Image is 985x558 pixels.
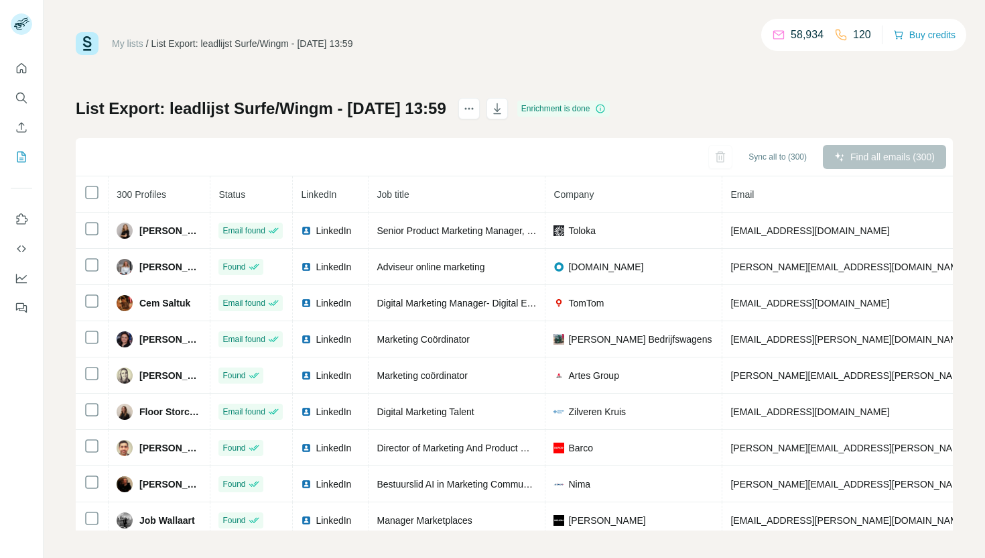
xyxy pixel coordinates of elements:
span: Company [553,189,594,200]
span: [PERSON_NAME] [139,333,202,346]
img: company-logo [553,370,564,381]
img: LinkedIn logo [301,515,312,526]
img: Avatar [117,476,133,492]
button: Use Surfe API [11,237,32,261]
span: Job Wallaart [139,514,195,527]
span: Email found [222,406,265,418]
img: Avatar [117,368,133,384]
button: Use Surfe on LinkedIn [11,207,32,231]
img: Avatar [117,259,133,275]
button: Dashboard [11,266,32,290]
span: Email found [222,297,265,309]
img: LinkedIn logo [301,225,312,236]
img: Avatar [117,331,133,347]
span: Bestuurslid AI in Marketing Community [377,479,537,490]
span: Email [730,189,754,200]
h1: List Export: leadlijst Surfe/Wingm - [DATE] 13:59 [76,98,446,119]
button: My lists [11,145,32,169]
img: Avatar [117,295,133,311]
span: Found [222,514,245,526]
img: LinkedIn logo [301,334,312,345]
span: Zilveren Kruis [568,405,626,418]
span: LinkedIn [316,441,351,455]
span: Found [222,261,245,273]
div: Enrichment is done [517,101,610,117]
span: LinkedIn [316,514,351,527]
span: Email found [222,333,265,345]
img: company-logo [553,298,564,309]
span: LinkedIn [316,333,351,346]
img: LinkedIn logo [301,406,312,417]
span: [PERSON_NAME] Bedrijfswagens [568,333,712,346]
span: Director of Marketing And Product Management [377,443,575,453]
div: List Export: leadlijst Surfe/Wingm - [DATE] 13:59 [151,37,353,50]
img: company-logo [553,334,564,345]
span: Floor Storchart [139,405,202,418]
button: Buy credits [893,25,956,44]
span: Email found [222,225,265,237]
span: [PERSON_NAME] [139,478,202,491]
img: LinkedIn logo [301,479,312,490]
span: Nima [568,478,590,491]
span: [PERSON_NAME][EMAIL_ADDRESS][DOMAIN_NAME] [730,262,966,272]
span: LinkedIn [316,405,351,418]
p: 120 [853,27,871,43]
img: LinkedIn logo [301,370,312,381]
img: company-logo [553,225,564,236]
span: Toloka [568,224,595,237]
img: company-logo [553,406,564,417]
span: LinkedIn [316,369,351,382]
li: / [146,37,149,50]
span: [PERSON_NAME] [139,260,202,274]
img: company-logo [553,515,564,526]
span: Manager Marketplaces [377,515,472,526]
span: Marketing Coördinator [377,334,470,345]
button: Search [11,86,32,110]
span: 300 Profiles [117,189,166,200]
a: My lists [112,38,143,49]
img: Avatar [117,440,133,456]
img: company-logo [553,443,564,453]
button: Feedback [11,296,32,320]
img: LinkedIn logo [301,262,312,272]
span: Job title [377,189,409,200]
img: company-logo [553,479,564,490]
span: [PERSON_NAME] [139,224,202,237]
span: LinkedIn [316,260,351,274]
span: [EMAIL_ADDRESS][PERSON_NAME][DOMAIN_NAME] [730,334,966,345]
span: [EMAIL_ADDRESS][DOMAIN_NAME] [730,298,889,309]
span: Sync all to (300) [748,151,807,163]
span: LinkedIn [316,296,351,310]
span: Found [222,370,245,382]
p: 58,934 [791,27,824,43]
span: [PERSON_NAME] [568,514,645,527]
span: Cem Saltuk [139,296,190,310]
img: company-logo [553,262,564,272]
span: Found [222,478,245,490]
span: Status [218,189,245,200]
span: LinkedIn [316,224,351,237]
span: TomTom [568,296,604,310]
span: Found [222,442,245,454]
span: [PERSON_NAME] [139,369,202,382]
button: Sync all to (300) [739,147,816,167]
span: Digital Marketing Talent [377,406,474,417]
span: Marketing coördinator [377,370,467,381]
span: Adviseur online marketing [377,262,484,272]
span: [EMAIL_ADDRESS][DOMAIN_NAME] [730,225,889,236]
span: LinkedIn [301,189,336,200]
span: [PERSON_NAME] [139,441,202,455]
span: Artes Group [568,369,618,382]
img: Avatar [117,404,133,420]
img: Surfe Logo [76,32,98,55]
span: Senior Product Marketing Manager, GenAI B2B [377,225,574,236]
img: Avatar [117,512,133,528]
span: LinkedIn [316,478,351,491]
img: LinkedIn logo [301,298,312,309]
span: [EMAIL_ADDRESS][PERSON_NAME][DOMAIN_NAME] [730,515,966,526]
span: [DOMAIN_NAME] [568,260,643,274]
button: Quick start [11,56,32,80]
button: actions [458,98,480,119]
span: [EMAIL_ADDRESS][DOMAIN_NAME] [730,406,889,417]
span: Digital Marketing Manager- Digital Experience and Analytics [377,298,625,309]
